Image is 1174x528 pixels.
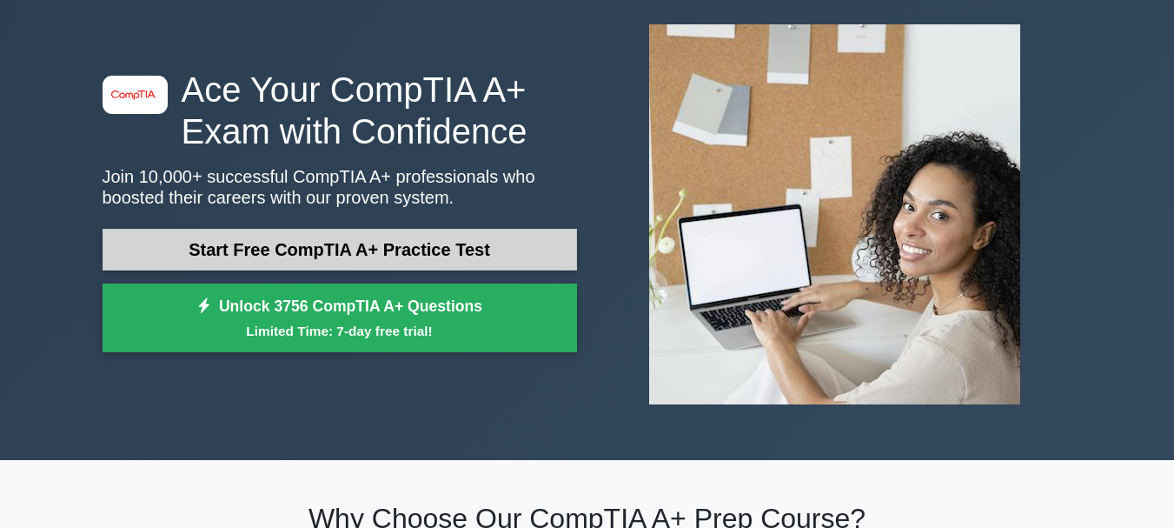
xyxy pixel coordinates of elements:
[103,69,577,152] h1: Ace Your CompTIA A+ Exam with Confidence
[124,321,555,341] small: Limited Time: 7-day free trial!
[103,229,577,271] a: Start Free CompTIA A+ Practice Test
[103,166,577,208] p: Join 10,000+ successful CompTIA A+ professionals who boosted their careers with our proven system.
[103,284,577,353] a: Unlock 3756 CompTIA A+ QuestionsLimited Time: 7-day free trial!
